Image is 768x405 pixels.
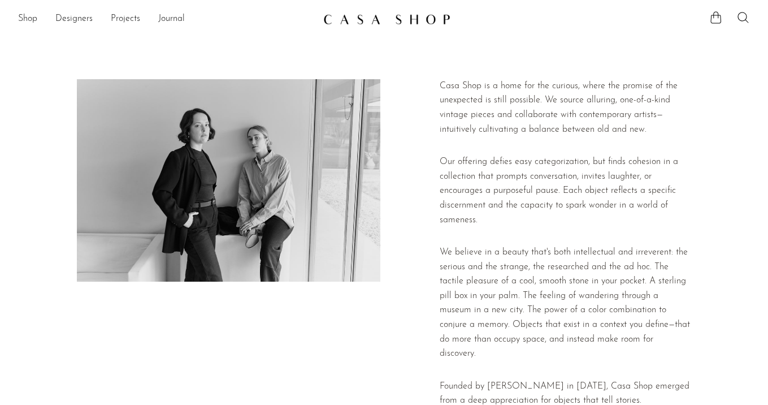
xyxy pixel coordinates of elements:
p: We believe in a beauty that's both intellectual and irreverent: the serious and the strange, the ... [440,245,691,361]
nav: Desktop navigation [18,10,314,29]
a: Shop [18,12,37,27]
p: Casa Shop is a home for the curious, where the promise of the unexpected is still possible. We so... [440,79,691,137]
ul: NEW HEADER MENU [18,10,314,29]
a: Designers [55,12,93,27]
a: Journal [158,12,185,27]
p: Our offering defies easy categorization, but finds cohesion in a collection that prompts conversa... [440,155,691,227]
a: Projects [111,12,140,27]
